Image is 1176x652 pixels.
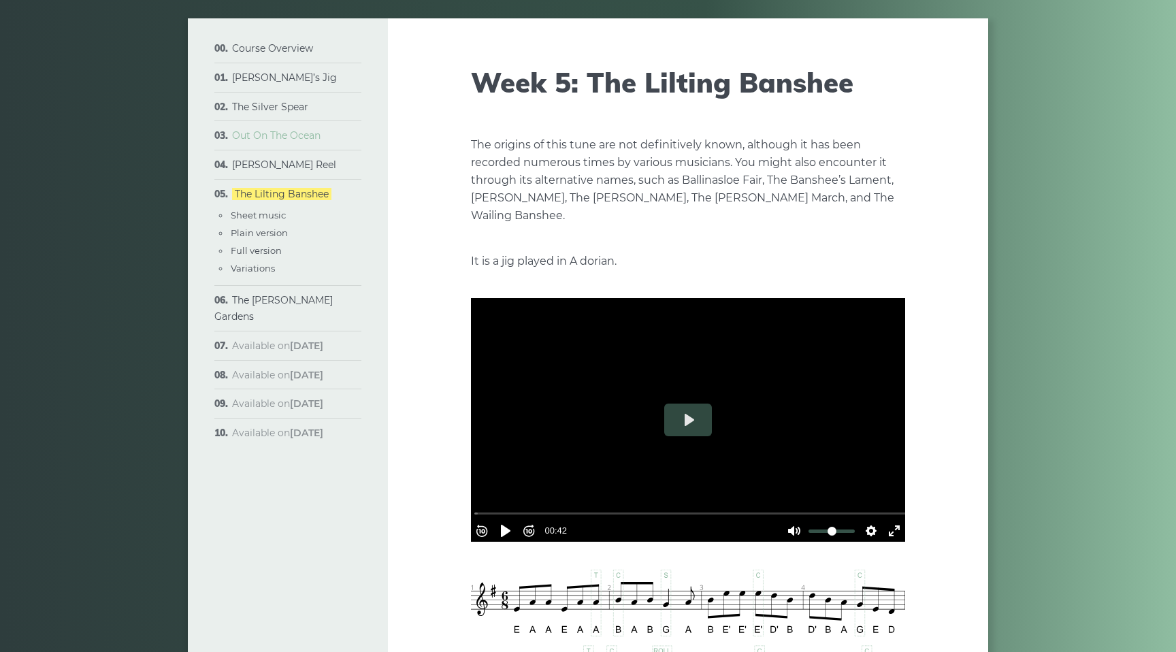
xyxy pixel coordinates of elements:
p: The origins of this tune are not definitively known, although it has been recorded numerous times... [471,136,905,225]
span: Available on [232,369,323,381]
a: The [PERSON_NAME] Gardens [214,294,333,323]
strong: [DATE] [290,397,323,410]
a: Plain version [231,227,288,238]
span: Available on [232,427,323,439]
a: Out On The Ocean [232,129,321,142]
span: Available on [232,397,323,410]
a: Full version [231,245,282,256]
strong: [DATE] [290,369,323,381]
a: Variations [231,263,275,274]
h1: Week 5: The Lilting Banshee [471,66,905,99]
p: It is a jig played in A dorian. [471,252,905,270]
strong: [DATE] [290,427,323,439]
a: Sheet music [231,210,286,221]
a: The Lilting Banshee [232,188,331,200]
a: Course Overview [232,42,313,54]
a: [PERSON_NAME]’s Jig [232,71,337,84]
strong: [DATE] [290,340,323,352]
a: [PERSON_NAME] Reel [232,159,336,171]
a: The Silver Spear [232,101,308,113]
span: Available on [232,340,323,352]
